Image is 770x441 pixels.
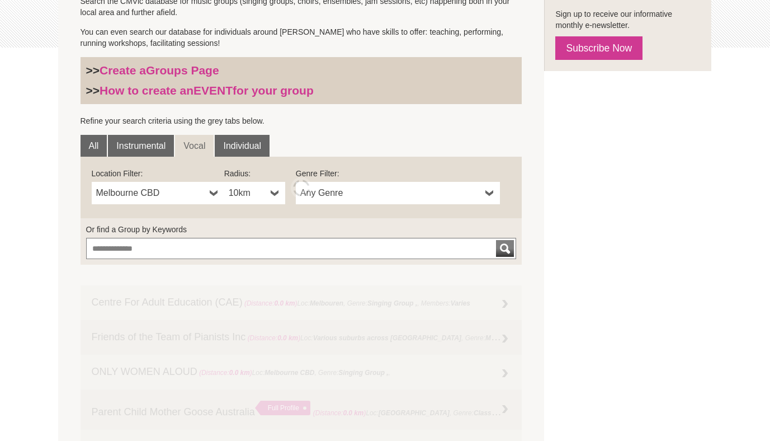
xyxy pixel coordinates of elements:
a: How to create anEVENTfor your group [100,84,314,97]
label: Genre Filter: [296,168,500,179]
span: 10km [229,186,266,200]
a: Parent Child Mother Goose Australia Full Profile (Distance:0.0 km)Loc:[GEOGRAPHIC_DATA], Genre:Cl... [81,390,522,430]
span: Any Genre [300,186,481,200]
strong: 0.0 km [229,369,250,377]
strong: Melbourne CBD [264,369,314,377]
p: You can even search our database for individuals around [PERSON_NAME] who have skills to offer: t... [81,26,522,49]
p: Sign up to receive our informative monthly e-newsletter. [555,8,700,31]
a: Melbourne CBD [92,182,224,204]
a: 10km [224,182,285,204]
label: Or find a Group by Keywords [86,224,517,235]
div: Full Profile [255,401,310,415]
strong: Singing Group , [338,369,388,377]
span: (Distance: ) [248,334,301,342]
strong: Class Workshop , [474,406,530,417]
a: Individual [215,135,270,157]
label: Location Filter: [92,168,224,179]
span: Loc: , Genre: , Members: [243,299,470,307]
h3: >> [86,63,517,78]
span: (Distance: ) [199,369,252,377]
span: Loc: , Genre: , [245,331,566,343]
strong: Groups Page [146,64,219,77]
strong: EVENT [193,84,233,97]
a: Centre For Adult Education (CAE) (Distance:0.0 km)Loc:Melbouren, Genre:Singing Group ,, Members:V... [81,285,522,320]
strong: 0.0 km [343,409,363,417]
strong: 0.0 km [274,299,295,307]
strong: [GEOGRAPHIC_DATA] [379,409,450,417]
a: Friends of the Team of Pianists Inc (Distance:0.0 km)Loc:Various suburbs across [GEOGRAPHIC_DATA]... [81,320,522,355]
span: (Distance: ) [313,409,366,417]
span: Loc: , Genre: , [313,406,531,417]
span: Melbourne CBD [96,186,205,200]
strong: Varies [451,299,470,307]
span: Loc: , Genre: , [197,369,390,377]
a: Subscribe Now [555,36,643,60]
h3: >> [86,83,517,98]
strong: Singing Group , [367,299,417,307]
strong: 0.0 km [277,334,298,342]
a: All [81,135,107,157]
strong: Various suburbs across [GEOGRAPHIC_DATA] [313,334,461,342]
label: Radius: [224,168,285,179]
strong: Melbouren [310,299,343,307]
a: Create aGroups Page [100,64,219,77]
p: Refine your search criteria using the grey tabs below. [81,115,522,126]
a: Vocal [175,135,214,157]
a: ONLY WOMEN ALOUD (Distance:0.0 km)Loc:Melbourne CBD, Genre:Singing Group ,, [81,355,522,390]
strong: Music Session (regular) , [485,331,564,343]
a: Any Genre [296,182,500,204]
span: (Distance: ) [244,299,297,307]
a: Instrumental [108,135,174,157]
